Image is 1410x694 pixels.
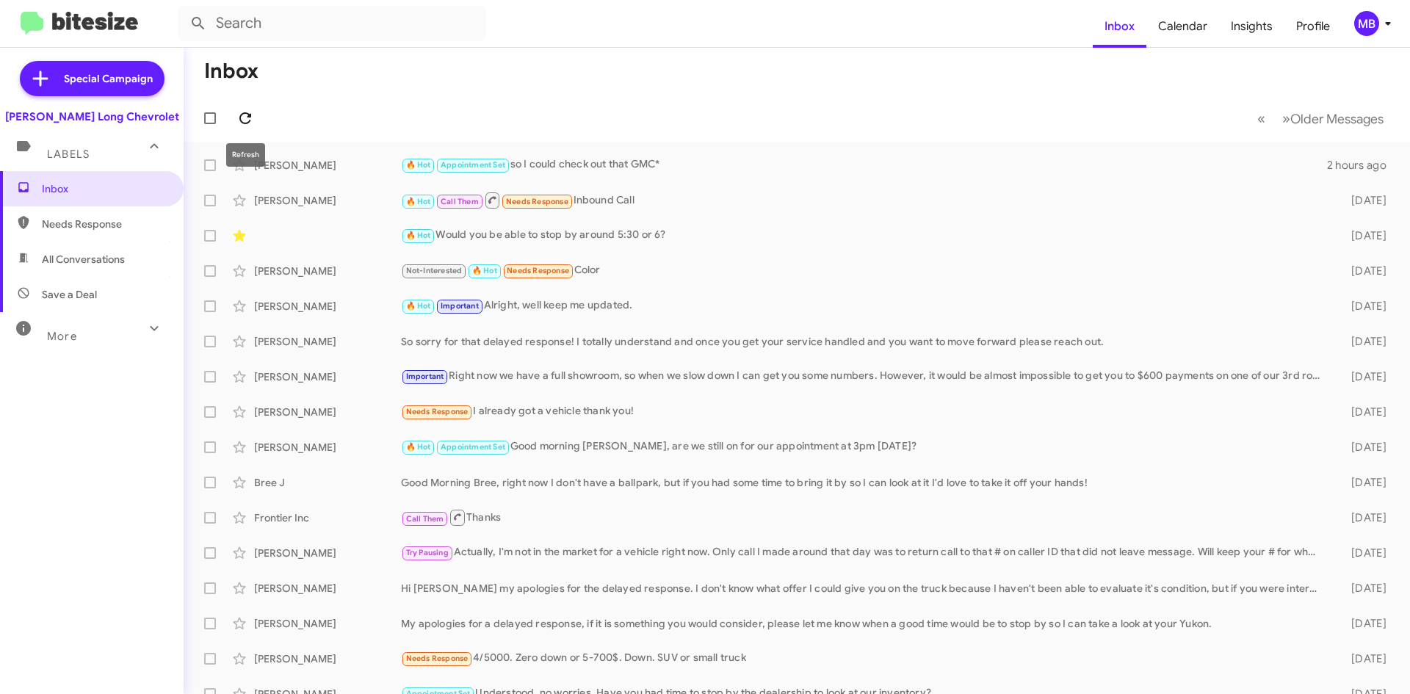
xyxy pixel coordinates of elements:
[401,438,1328,455] div: Good morning [PERSON_NAME], are we still on for our appointment at 3pm [DATE]?
[42,181,167,196] span: Inbox
[1328,616,1398,631] div: [DATE]
[441,442,505,452] span: Appointment Set
[42,287,97,302] span: Save a Deal
[254,405,401,419] div: [PERSON_NAME]
[401,262,1328,279] div: Color
[401,156,1327,173] div: so I could check out that GMC*
[1327,158,1398,173] div: 2 hours ago
[254,651,401,666] div: [PERSON_NAME]
[507,266,569,275] span: Needs Response
[401,403,1328,420] div: I already got a vehicle thank you!
[506,197,568,206] span: Needs Response
[1328,228,1398,243] div: [DATE]
[1273,104,1392,134] button: Next
[406,231,431,240] span: 🔥 Hot
[42,252,125,267] span: All Conversations
[254,158,401,173] div: [PERSON_NAME]
[406,197,431,206] span: 🔥 Hot
[406,514,444,524] span: Call Them
[254,193,401,208] div: [PERSON_NAME]
[1328,440,1398,455] div: [DATE]
[441,197,479,206] span: Call Them
[254,369,401,384] div: [PERSON_NAME]
[406,407,469,416] span: Needs Response
[20,61,164,96] a: Special Campaign
[406,372,444,381] span: Important
[1328,193,1398,208] div: [DATE]
[254,299,401,314] div: [PERSON_NAME]
[401,368,1328,385] div: Right now we have a full showroom, so when we slow down I can get you some numbers. However, it w...
[47,330,77,343] span: More
[1146,5,1219,48] a: Calendar
[1328,264,1398,278] div: [DATE]
[254,546,401,560] div: [PERSON_NAME]
[47,148,90,161] span: Labels
[254,581,401,596] div: [PERSON_NAME]
[441,301,479,311] span: Important
[406,301,431,311] span: 🔥 Hot
[1354,11,1379,36] div: MB
[441,160,505,170] span: Appointment Set
[1328,334,1398,349] div: [DATE]
[1328,651,1398,666] div: [DATE]
[204,59,258,83] h1: Inbox
[226,143,265,167] div: Refresh
[406,266,463,275] span: Not-Interested
[1249,104,1392,134] nav: Page navigation example
[406,548,449,557] span: Try Pausing
[1328,299,1398,314] div: [DATE]
[1328,405,1398,419] div: [DATE]
[5,109,179,124] div: [PERSON_NAME] Long Chevrolet
[178,6,486,41] input: Search
[472,266,497,275] span: 🔥 Hot
[401,334,1328,349] div: So sorry for that delayed response! I totally understand and once you get your service handled an...
[401,581,1328,596] div: Hi [PERSON_NAME] my apologies for the delayed response. I don't know what offer I could give you ...
[1328,475,1398,490] div: [DATE]
[401,544,1328,561] div: Actually, I'm not in the market for a vehicle right now. Only call I made around that day was to ...
[64,71,153,86] span: Special Campaign
[254,440,401,455] div: [PERSON_NAME]
[1328,581,1398,596] div: [DATE]
[1093,5,1146,48] a: Inbox
[254,264,401,278] div: [PERSON_NAME]
[1328,369,1398,384] div: [DATE]
[1257,109,1265,128] span: «
[401,297,1328,314] div: Alright, well keep me updated.
[254,616,401,631] div: [PERSON_NAME]
[1290,111,1384,127] span: Older Messages
[1284,5,1342,48] a: Profile
[401,475,1328,490] div: Good Morning Bree, right now I don't have a ballpark, but if you had some time to bring it by so ...
[406,442,431,452] span: 🔥 Hot
[254,475,401,490] div: Bree J
[42,217,167,231] span: Needs Response
[1342,11,1394,36] button: MB
[406,160,431,170] span: 🔥 Hot
[401,508,1328,527] div: Thanks
[401,227,1328,244] div: Would you be able to stop by around 5:30 or 6?
[401,191,1328,209] div: Inbound Call
[406,654,469,663] span: Needs Response
[401,650,1328,667] div: 4/5000. Zero down or 5-700$. Down. SUV or small truck
[1328,546,1398,560] div: [DATE]
[254,334,401,349] div: [PERSON_NAME]
[401,616,1328,631] div: My apologies for a delayed response, if it is something you would consider, please let me know wh...
[254,510,401,525] div: Frontier Inc
[1219,5,1284,48] a: Insights
[1248,104,1274,134] button: Previous
[1328,510,1398,525] div: [DATE]
[1282,109,1290,128] span: »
